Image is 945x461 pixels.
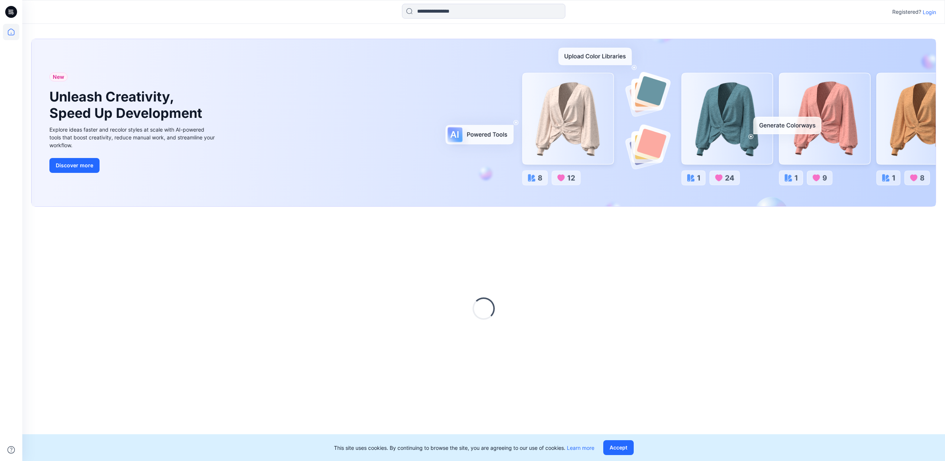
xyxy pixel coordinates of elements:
[923,8,936,16] p: Login
[603,440,634,455] button: Accept
[49,158,100,173] button: Discover more
[334,444,594,452] p: This site uses cookies. By continuing to browse the site, you are agreeing to our use of cookies.
[53,72,64,81] span: New
[49,89,205,121] h1: Unleash Creativity, Speed Up Development
[567,445,594,451] a: Learn more
[892,7,921,16] p: Registered?
[49,158,217,173] a: Discover more
[49,126,217,149] div: Explore ideas faster and recolor styles at scale with AI-powered tools that boost creativity, red...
